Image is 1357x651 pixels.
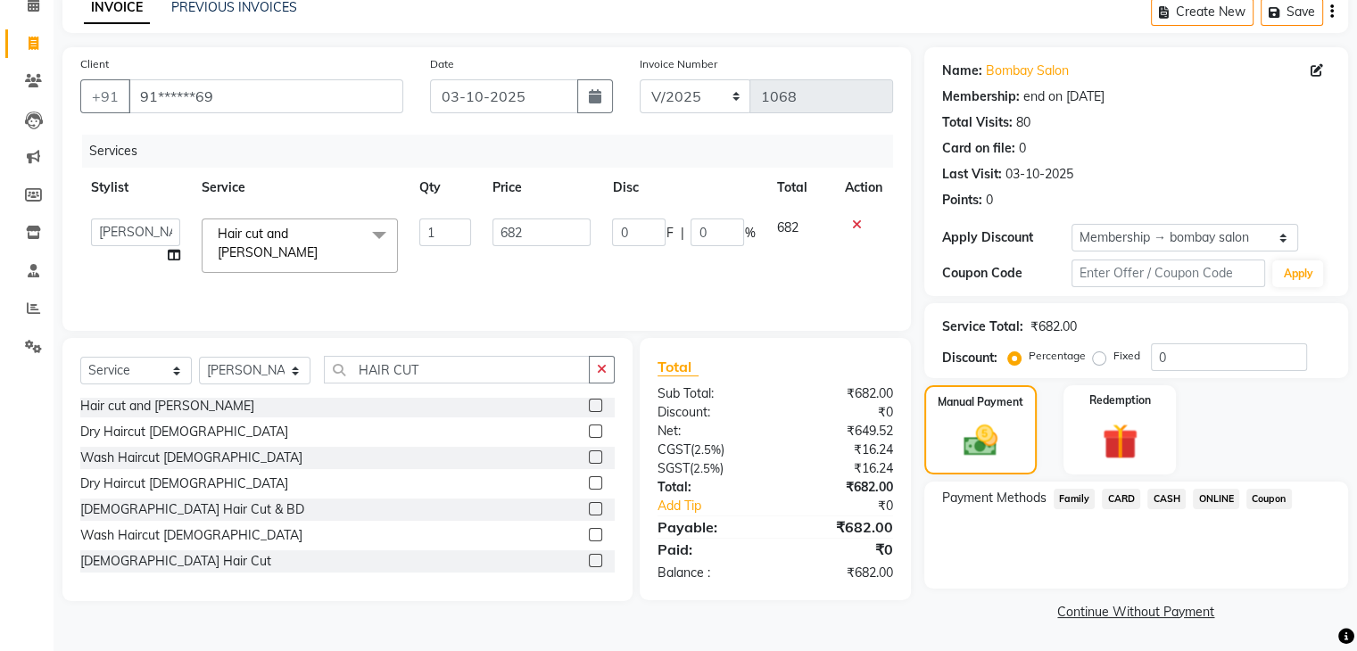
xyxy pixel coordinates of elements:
[834,168,893,208] th: Action
[1102,489,1140,509] span: CARD
[1054,489,1096,509] span: Family
[942,165,1002,184] div: Last Visit:
[775,422,906,441] div: ₹649.52
[80,449,302,467] div: Wash Haircut [DEMOGRAPHIC_DATA]
[1016,113,1030,132] div: 80
[694,442,721,457] span: 2.5%
[644,516,775,538] div: Payable:
[797,497,906,515] div: ₹0
[318,244,326,260] a: x
[80,397,254,416] div: Hair cut and [PERSON_NAME]
[128,79,403,113] input: Search by Name/Mobile/Email/Code
[942,113,1013,132] div: Total Visits:
[942,139,1015,158] div: Card on file:
[776,219,798,235] span: 682
[942,191,982,210] div: Points:
[1072,260,1266,287] input: Enter Offer / Coupon Code
[942,489,1047,507] span: Payment Methods
[1246,489,1292,509] span: Coupon
[644,403,775,422] div: Discount:
[80,79,130,113] button: +91
[953,421,1008,460] img: _cash.svg
[1147,489,1186,509] span: CASH
[928,603,1345,622] a: Continue Without Payment
[80,56,109,72] label: Client
[986,62,1069,80] a: Bombay Salon
[80,526,302,545] div: Wash Haircut [DEMOGRAPHIC_DATA]
[775,516,906,538] div: ₹682.00
[938,394,1023,410] label: Manual Payment
[80,168,191,208] th: Stylist
[80,552,271,571] div: [DEMOGRAPHIC_DATA] Hair Cut
[1272,260,1323,287] button: Apply
[1113,348,1140,364] label: Fixed
[644,478,775,497] div: Total:
[644,384,775,403] div: Sub Total:
[775,539,906,560] div: ₹0
[658,358,699,376] span: Total
[80,423,288,441] div: Dry Haircut [DEMOGRAPHIC_DATA]
[1091,419,1149,464] img: _gift.svg
[942,62,982,80] div: Name:
[775,564,906,582] div: ₹682.00
[658,460,690,476] span: SGST
[942,349,997,367] div: Discount:
[680,224,683,243] span: |
[644,459,775,478] div: ( )
[942,264,1072,283] div: Coupon Code
[82,135,906,168] div: Services
[775,459,906,478] div: ₹16.24
[1005,165,1073,184] div: 03-10-2025
[1023,87,1105,106] div: end on [DATE]
[640,56,717,72] label: Invoice Number
[644,497,797,515] a: Add Tip
[942,228,1072,247] div: Apply Discount
[775,384,906,403] div: ₹682.00
[986,191,993,210] div: 0
[482,168,601,208] th: Price
[1029,348,1086,364] label: Percentage
[693,461,720,475] span: 2.5%
[775,441,906,459] div: ₹16.24
[942,87,1020,106] div: Membership:
[644,564,775,582] div: Balance :
[775,478,906,497] div: ₹682.00
[775,403,906,422] div: ₹0
[218,226,318,260] span: Hair cut and [PERSON_NAME]
[658,441,691,457] span: CGST
[666,224,673,243] span: F
[765,168,833,208] th: Total
[80,474,288,493] div: Dry Haircut [DEMOGRAPHIC_DATA]
[1019,139,1026,158] div: 0
[601,168,765,208] th: Disc
[191,168,409,208] th: Service
[1030,317,1077,336] div: ₹682.00
[644,441,775,459] div: ( )
[1089,392,1151,408] label: Redemption
[80,500,304,519] div: [DEMOGRAPHIC_DATA] Hair Cut & BD
[644,539,775,560] div: Paid:
[1193,489,1239,509] span: ONLINE
[744,224,755,243] span: %
[644,422,775,441] div: Net:
[430,56,454,72] label: Date
[324,356,590,383] input: Search or Scan
[409,168,482,208] th: Qty
[942,317,1023,336] div: Service Total:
